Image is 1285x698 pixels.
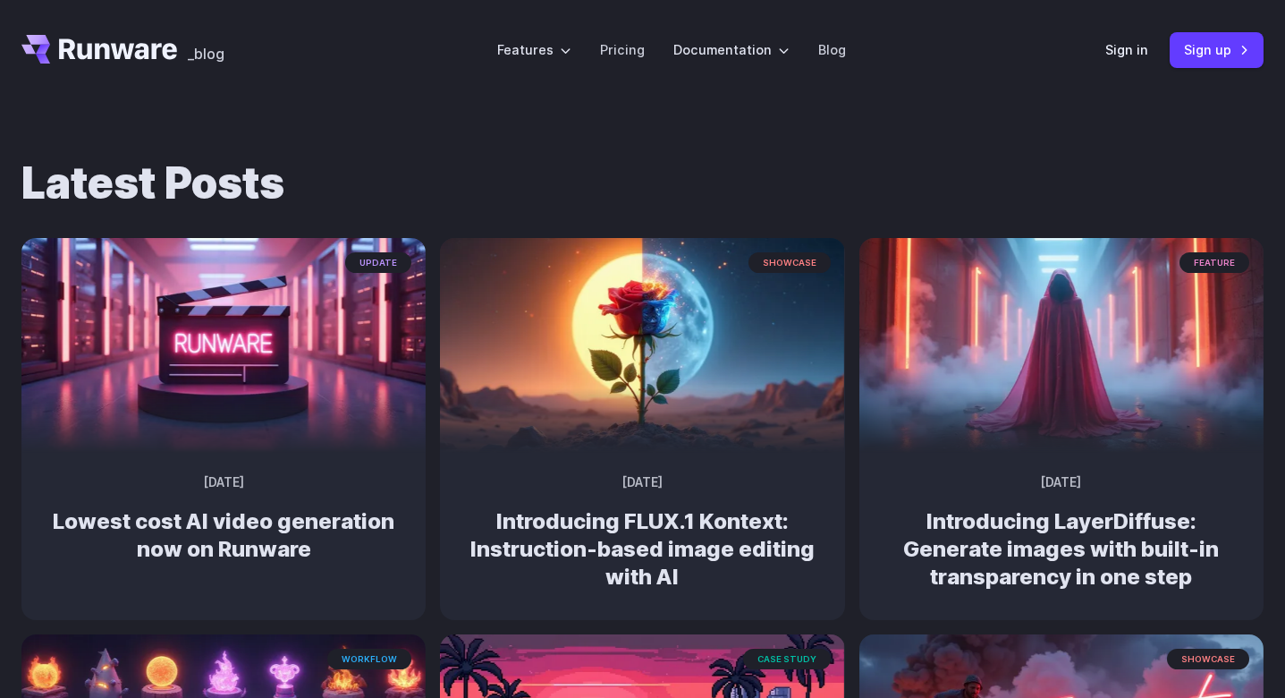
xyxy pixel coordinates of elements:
a: _blog [188,35,224,64]
span: showcase [748,252,831,273]
a: Blog [818,39,846,60]
label: Features [497,39,571,60]
h1: Latest Posts [21,157,1264,209]
span: _blog [188,47,224,61]
img: Surreal rose in a desert landscape, split between day and night with the sun and moon aligned beh... [440,238,844,453]
h2: Introducing FLUX.1 Kontext: Instruction-based image editing with AI [469,507,816,592]
span: update [345,252,411,273]
a: A cloaked figure made entirely of bending light and heat distortion, slightly warping the scene b... [859,438,1264,620]
span: feature [1179,252,1249,273]
span: showcase [1167,649,1249,669]
time: [DATE] [1041,473,1081,493]
a: Neon-lit movie clapperboard with the word 'RUNWARE' in a futuristic server room update [DATE] Low... [21,438,426,592]
img: A cloaked figure made entirely of bending light and heat distortion, slightly warping the scene b... [859,238,1264,453]
span: case study [743,649,831,669]
img: Neon-lit movie clapperboard with the word 'RUNWARE' in a futuristic server room [21,238,426,453]
h2: Lowest cost AI video generation now on Runware [50,507,397,563]
label: Documentation [673,39,790,60]
span: workflow [327,649,411,669]
time: [DATE] [622,473,663,493]
a: Pricing [600,39,645,60]
a: Go to / [21,35,177,64]
a: Surreal rose in a desert landscape, split between day and night with the sun and moon aligned beh... [440,438,844,620]
h2: Introducing LayerDiffuse: Generate images with built-in transparency in one step [888,507,1235,592]
a: Sign in [1105,39,1148,60]
time: [DATE] [204,473,244,493]
a: Sign up [1170,32,1264,67]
